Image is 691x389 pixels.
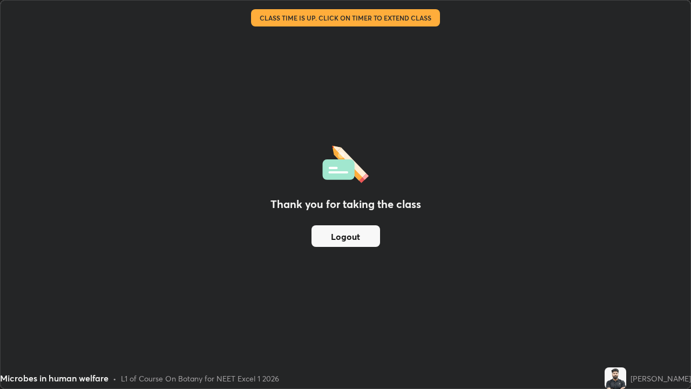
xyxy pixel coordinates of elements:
div: • [113,373,117,384]
div: [PERSON_NAME] [631,373,691,384]
button: Logout [311,225,380,247]
img: d2d996f5197e45bfbb355c755dfad50d.jpg [605,367,626,389]
img: offlineFeedback.1438e8b3.svg [322,142,369,183]
h2: Thank you for taking the class [270,196,421,212]
div: L1 of Course On Botany for NEET Excel 1 2026 [121,373,279,384]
